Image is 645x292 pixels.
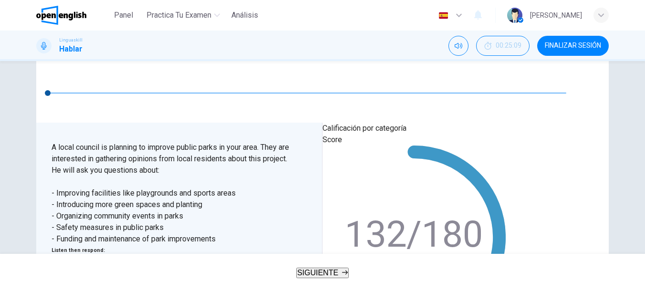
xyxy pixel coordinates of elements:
span: 00:25:09 [496,42,521,50]
span: Panel [114,10,133,21]
span: Score [322,135,342,144]
h1: Hablar [59,43,83,55]
span: - Safety measures in public parks [52,223,164,232]
button: Panel [108,7,139,24]
span: - Funding and maintenance of park improvements [52,234,216,243]
span: - Improving facilities like playgrounds and sports areas [52,188,236,198]
span: He will ask you questions about: [52,166,159,175]
text: 132/180 [345,213,483,256]
span: A local council is planning to improve public parks in your area. They are interested in gatherin... [52,143,289,163]
button: Practica tu examen [143,7,224,24]
span: Linguaskill [59,37,83,43]
div: Silenciar [448,36,468,56]
span: Practica tu examen [146,10,211,21]
img: Profile picture [507,8,522,23]
span: 00m 06s [36,100,574,107]
span: FINALIZAR SESIÓN [545,42,601,50]
button: SIGUIENTE [296,268,349,278]
div: Ocultar [476,36,530,56]
button: 00:25:09 [476,36,530,56]
img: OpenEnglish logo [36,6,86,25]
button: Análisis [228,7,262,24]
span: - Introducing more green spaces and planting [52,200,202,209]
p: Calificación por categoría [322,123,506,134]
a: OpenEnglish logo [36,6,108,25]
span: SIGUIENTE [297,269,338,277]
span: Análisis [231,10,258,21]
h6: Listen then respond: [52,245,295,256]
span: - Organizing community events in parks [52,211,183,220]
div: [PERSON_NAME] [530,10,582,21]
img: es [437,12,449,19]
button: FINALIZAR SESIÓN [537,36,609,56]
